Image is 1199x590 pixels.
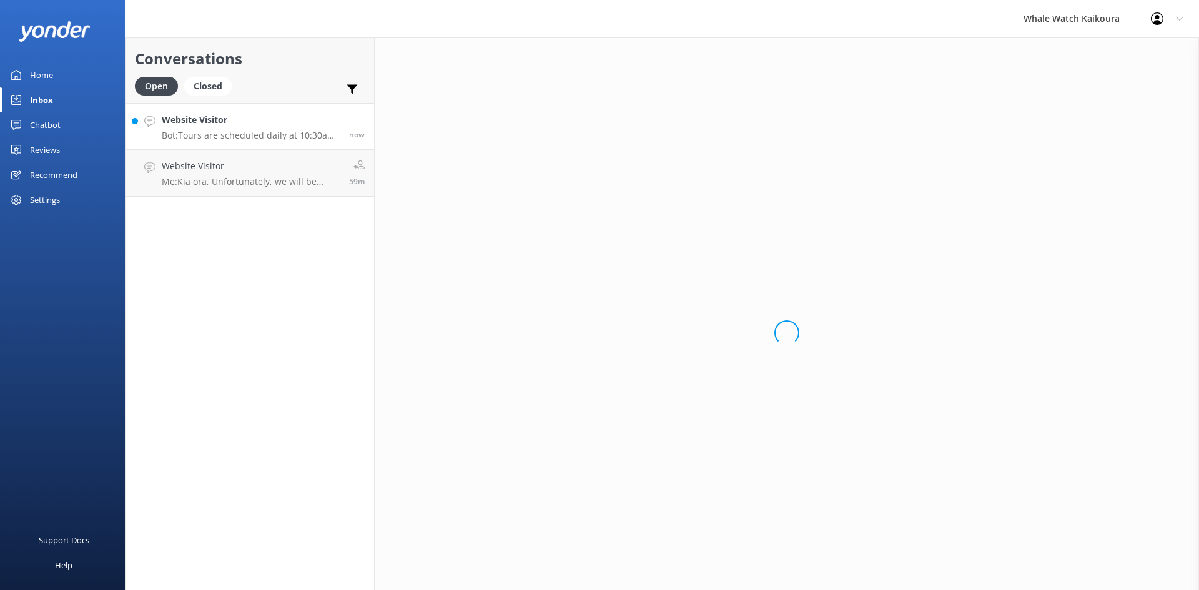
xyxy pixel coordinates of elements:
[349,129,365,140] span: Sep 11 2025 03:41pm (UTC +12:00) Pacific/Auckland
[126,103,374,150] a: Website VisitorBot:Tours are scheduled daily at 10:30am year-round. Depending on demand, addition...
[30,112,61,137] div: Chatbot
[30,87,53,112] div: Inbox
[30,137,60,162] div: Reviews
[126,150,374,197] a: Website VisitorMe:Kia ora, Unfortunately, we will be closed on [DATE] and [DATE].59m
[162,159,340,173] h4: Website Visitor
[30,162,77,187] div: Recommend
[135,77,178,96] div: Open
[30,62,53,87] div: Home
[30,187,60,212] div: Settings
[349,176,365,187] span: Sep 11 2025 02:42pm (UTC +12:00) Pacific/Auckland
[55,553,72,578] div: Help
[162,113,340,127] h4: Website Visitor
[162,176,340,187] p: Me: Kia ora, Unfortunately, we will be closed on [DATE] and [DATE].
[184,79,238,92] a: Closed
[19,21,91,42] img: yonder-white-logo.png
[135,79,184,92] a: Open
[39,528,89,553] div: Support Docs
[135,47,365,71] h2: Conversations
[162,130,340,141] p: Bot: Tours are scheduled daily at 10:30am year-round. Depending on demand, additional tours may b...
[184,77,232,96] div: Closed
